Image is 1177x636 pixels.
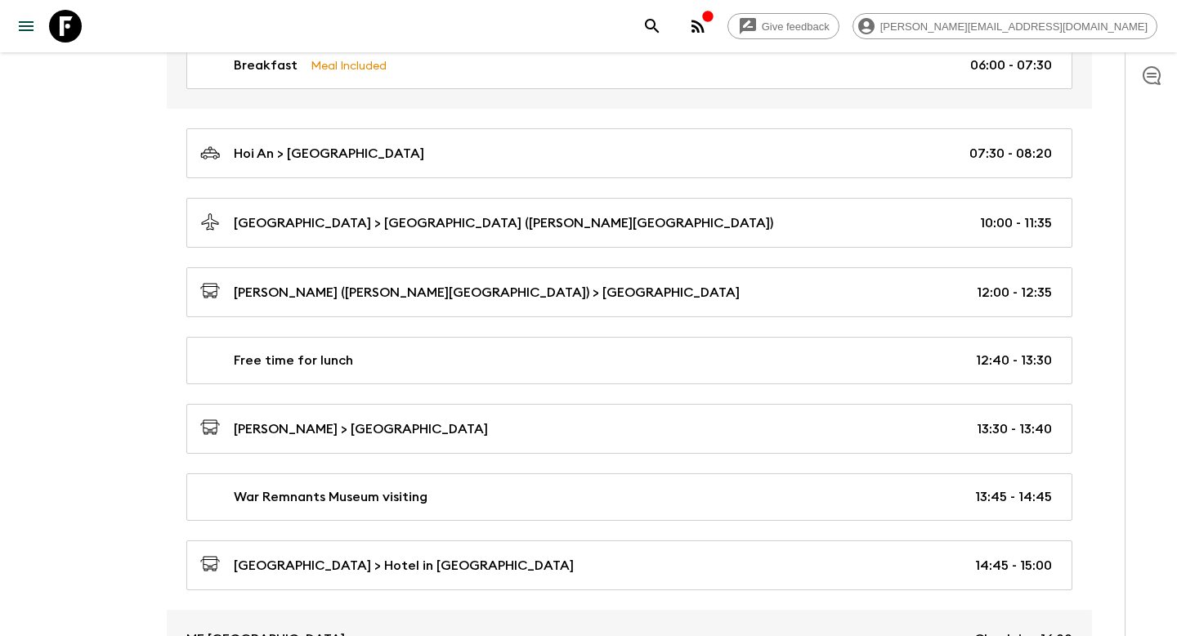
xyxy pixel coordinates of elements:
[853,13,1157,39] div: [PERSON_NAME][EMAIL_ADDRESS][DOMAIN_NAME]
[975,556,1052,576] p: 14:45 - 15:00
[186,404,1072,454] a: [PERSON_NAME] > [GEOGRAPHIC_DATA]13:30 - 13:40
[234,487,427,507] p: War Remnants Museum visiting
[10,10,43,43] button: menu
[970,56,1052,75] p: 06:00 - 07:30
[753,20,839,33] span: Give feedback
[977,283,1052,302] p: 12:00 - 12:35
[636,10,669,43] button: search adventures
[976,351,1052,370] p: 12:40 - 13:30
[186,473,1072,521] a: War Remnants Museum visiting13:45 - 14:45
[871,20,1157,33] span: [PERSON_NAME][EMAIL_ADDRESS][DOMAIN_NAME]
[234,556,574,576] p: [GEOGRAPHIC_DATA] > Hotel in [GEOGRAPHIC_DATA]
[234,283,740,302] p: [PERSON_NAME] ([PERSON_NAME][GEOGRAPHIC_DATA]) > [GEOGRAPHIC_DATA]
[975,487,1052,507] p: 13:45 - 14:45
[234,56,298,75] p: Breakfast
[234,351,353,370] p: Free time for lunch
[186,198,1072,248] a: [GEOGRAPHIC_DATA] > [GEOGRAPHIC_DATA] ([PERSON_NAME][GEOGRAPHIC_DATA])10:00 - 11:35
[186,540,1072,590] a: [GEOGRAPHIC_DATA] > Hotel in [GEOGRAPHIC_DATA]14:45 - 15:00
[234,213,773,233] p: [GEOGRAPHIC_DATA] > [GEOGRAPHIC_DATA] ([PERSON_NAME][GEOGRAPHIC_DATA])
[980,213,1052,233] p: 10:00 - 11:35
[234,144,424,163] p: Hoi An > [GEOGRAPHIC_DATA]
[234,419,488,439] p: [PERSON_NAME] > [GEOGRAPHIC_DATA]
[186,337,1072,384] a: Free time for lunch12:40 - 13:30
[727,13,839,39] a: Give feedback
[977,419,1052,439] p: 13:30 - 13:40
[311,56,387,74] p: Meal Included
[186,42,1072,89] a: BreakfastMeal Included06:00 - 07:30
[186,128,1072,178] a: Hoi An > [GEOGRAPHIC_DATA]07:30 - 08:20
[186,267,1072,317] a: [PERSON_NAME] ([PERSON_NAME][GEOGRAPHIC_DATA]) > [GEOGRAPHIC_DATA]12:00 - 12:35
[969,144,1052,163] p: 07:30 - 08:20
